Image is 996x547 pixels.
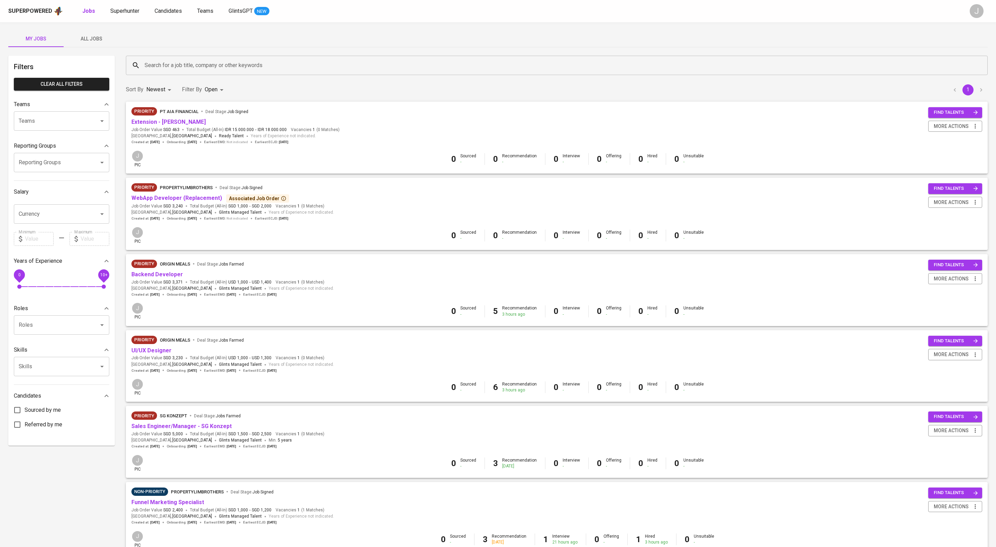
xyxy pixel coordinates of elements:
img: app logo [54,6,63,16]
div: Recommendation [502,381,537,393]
div: Teams [14,98,109,111]
div: Unsuitable [683,381,704,393]
span: Priority [131,260,157,267]
span: find talents [934,337,978,345]
span: find talents [934,413,978,421]
span: Open [205,86,218,93]
div: Candidates [14,389,109,403]
button: find talents [928,411,982,422]
b: 0 [451,382,456,392]
p: Filter By [182,85,202,94]
div: Sourced [460,457,476,469]
a: Superhunter [110,7,141,16]
span: more actions [934,350,969,359]
span: Deal Stage : [205,109,248,114]
button: more actions [928,425,982,436]
div: Recommendation [502,230,537,241]
span: Glints Managed Talent [219,210,262,215]
span: more actions [934,502,969,511]
div: Years of Experience [14,254,109,268]
span: Created at : [131,140,160,145]
div: Skills [14,343,109,357]
span: Jobs Farmed [216,414,241,418]
div: Roles [14,302,109,315]
button: Open [97,116,107,126]
b: 0 [451,306,456,316]
span: find talents [934,489,978,497]
b: 5 [493,306,498,316]
span: Earliest ECJD : [243,292,277,297]
div: - [563,159,580,165]
a: Jobs [82,7,96,16]
span: Years of Experience not indicated. [269,361,334,368]
div: Recommendation [502,153,537,165]
button: Open [97,320,107,330]
span: Total Budget (All-In) [186,127,287,133]
a: Extension - [PERSON_NAME] [131,119,206,125]
b: Jobs [82,8,95,14]
div: Offering [606,153,621,165]
span: Job Signed [241,185,262,190]
div: Sourced [460,153,476,165]
span: PropertyLimBrothers [160,185,213,190]
span: Total Budget (All-In) [190,279,271,285]
div: Associated Job Order [229,195,286,202]
button: Open [97,209,107,219]
span: [GEOGRAPHIC_DATA] [172,361,212,368]
div: J [131,150,144,162]
div: New Job received from Demand Team [131,260,157,268]
div: Recommendation [502,305,537,317]
a: Funnel Marketing Specialist [131,499,204,506]
div: - [502,235,537,241]
span: [GEOGRAPHIC_DATA] , [131,437,212,444]
span: Earliest ECJD : [243,368,277,373]
span: Deal Stage : [197,338,244,343]
span: Earliest ECJD : [243,444,277,449]
div: Interview [563,153,580,165]
div: Newest [146,83,174,96]
b: 0 [554,231,559,240]
div: Interview [563,457,580,469]
span: Created at : [131,368,160,373]
b: 0 [554,382,559,392]
span: [DATE] [227,292,236,297]
div: - [460,159,476,165]
b: 0 [597,231,602,240]
span: USD 1,400 [252,279,271,285]
span: All Jobs [68,35,115,43]
div: - [683,159,704,165]
span: Total Budget (All-In) [190,431,271,437]
span: more actions [934,198,969,207]
b: 0 [674,382,679,392]
span: [DATE] [187,216,197,221]
span: Deal Stage : [194,414,241,418]
button: Open [97,362,107,371]
span: NEW [254,8,269,15]
b: 0 [451,154,456,164]
span: Total Budget (All-In) [190,203,271,209]
span: find talents [934,261,978,269]
span: [GEOGRAPHIC_DATA] [172,285,212,292]
b: 0 [638,231,643,240]
div: Sourced [460,305,476,317]
span: Onboarding : [167,368,197,373]
p: Roles [14,304,28,313]
span: - [249,431,250,437]
span: Min. [269,438,292,443]
div: Offering [606,230,621,241]
input: Value [25,232,54,246]
b: 3 [493,458,498,468]
div: - [647,159,657,165]
h6: Filters [14,61,109,72]
span: Candidates [155,8,182,14]
div: J [131,302,144,314]
span: Glints Managed Talent [219,362,262,367]
span: [DATE] [227,368,236,373]
span: [DATE] [187,140,197,145]
div: J [131,454,144,466]
span: [GEOGRAPHIC_DATA] , [131,209,212,216]
div: pic [131,150,144,168]
span: [DATE] [187,444,197,449]
span: SGD 463 [163,127,179,133]
div: - [647,235,657,241]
